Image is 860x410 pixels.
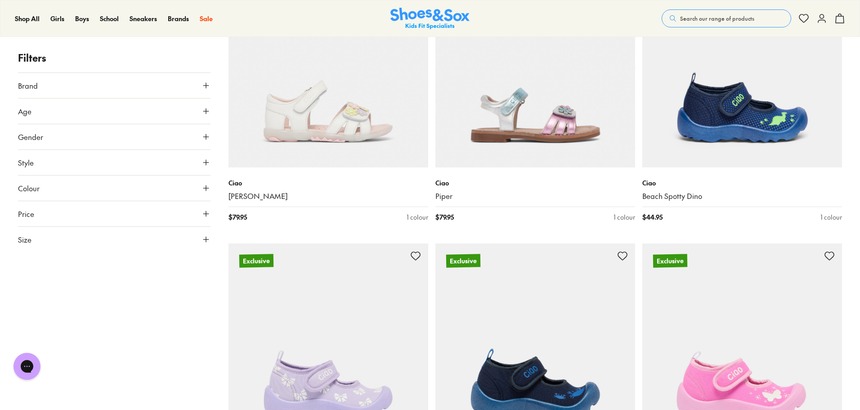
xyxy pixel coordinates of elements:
p: Filters [18,50,211,65]
p: Exclusive [239,254,273,268]
p: Ciao [228,178,428,188]
button: Price [18,201,211,226]
a: School [100,14,119,23]
button: Size [18,227,211,252]
span: Brand [18,80,38,91]
iframe: Gorgias live chat messenger [9,350,45,383]
a: Piper [435,191,635,201]
a: Sale [200,14,213,23]
span: Price [18,208,34,219]
a: Shoes & Sox [390,8,470,30]
span: $ 44.95 [642,212,663,222]
div: 1 colour [614,212,635,222]
span: Colour [18,183,40,194]
p: Exclusive [446,254,480,268]
span: Gender [18,131,43,142]
span: Search our range of products [680,14,754,23]
span: Size [18,234,31,245]
div: 1 colour [407,212,428,222]
span: Age [18,106,31,117]
a: Beach Spotty Dino [642,191,842,201]
img: SNS_Logo_Responsive.svg [390,8,470,30]
span: $ 79.95 [435,212,454,222]
a: Sneakers [130,14,157,23]
a: Shop All [15,14,40,23]
p: Exclusive [653,254,687,268]
a: Boys [75,14,89,23]
button: Style [18,150,211,175]
button: Age [18,99,211,124]
a: Brands [168,14,189,23]
button: Gender [18,124,211,149]
a: Girls [50,14,64,23]
p: Ciao [642,178,842,188]
p: Ciao [435,178,635,188]
button: Colour [18,176,211,201]
div: 1 colour [820,212,842,222]
button: Brand [18,73,211,98]
span: $ 79.95 [228,212,247,222]
a: [PERSON_NAME] [228,191,428,201]
span: Style [18,157,34,168]
button: Search our range of products [662,9,791,27]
